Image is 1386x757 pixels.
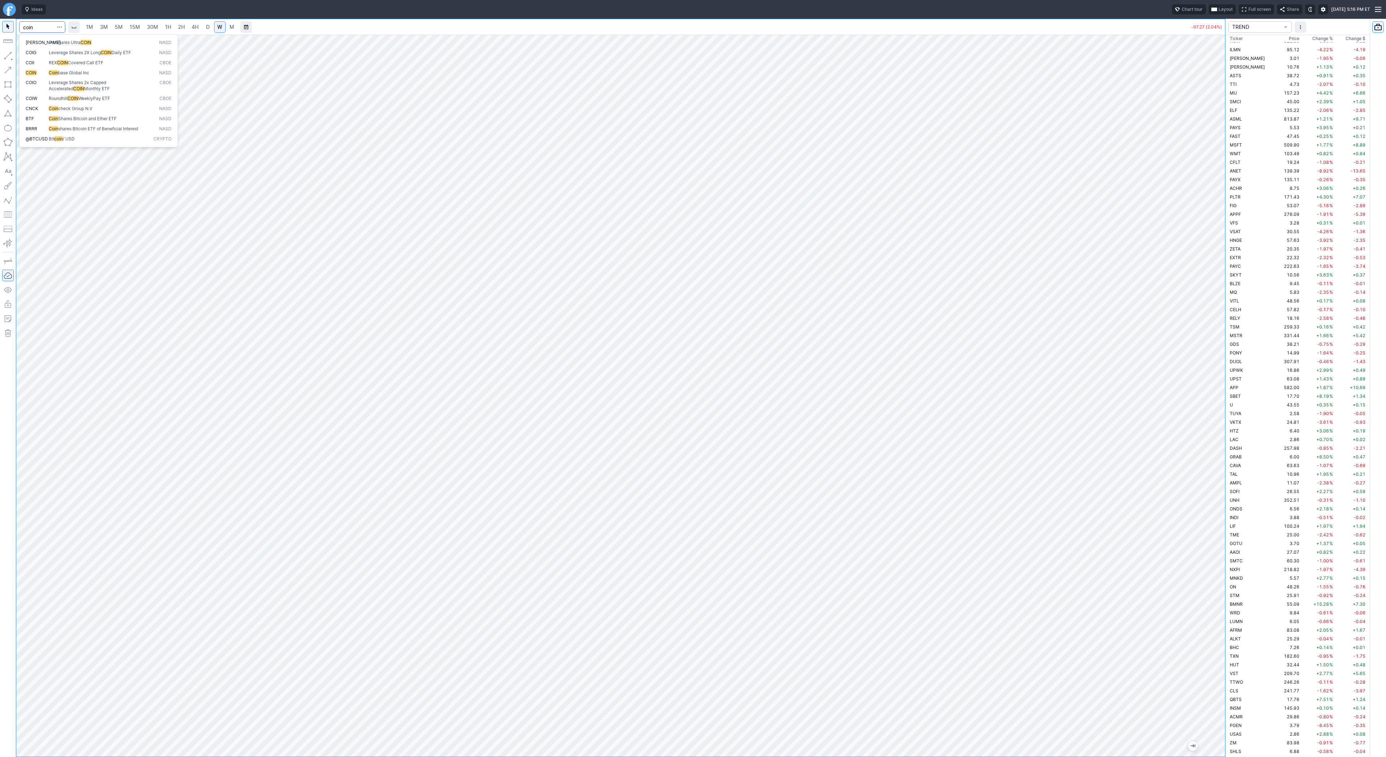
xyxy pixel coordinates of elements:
[1329,56,1333,61] span: %
[26,116,34,121] span: BTF
[153,136,171,142] span: Crypto
[1353,272,1365,278] span: +0.37
[2,284,14,296] button: Hide drawings
[2,194,14,206] button: Elliott waves
[2,35,14,47] button: Measure
[1230,116,1242,122] span: ASML
[1274,114,1301,123] td: 813.87
[1274,88,1301,97] td: 157.23
[19,34,178,147] div: Search
[159,106,171,112] span: NASD
[1230,56,1265,61] span: [PERSON_NAME]
[1317,56,1329,61] span: -1.95
[1329,272,1333,278] span: %
[31,6,43,13] span: Ideas
[1329,160,1333,165] span: %
[1372,21,1384,33] button: Portfolio watchlist
[1228,21,1292,33] button: portfolio-watchlist-select
[1317,290,1329,295] span: -2.35
[2,223,14,235] button: Position
[26,50,36,55] span: COIG
[2,21,14,32] button: Mouse
[175,21,188,33] a: 2H
[1354,281,1365,286] span: -0.01
[1316,272,1329,278] span: +3.63
[202,21,214,33] a: D
[1274,314,1301,322] td: 18.16
[192,24,199,30] span: 4H
[1274,123,1301,132] td: 5.53
[1329,82,1333,87] span: %
[49,106,58,111] span: Coin
[160,60,171,66] span: CBOE
[1230,151,1241,156] span: WMT
[1353,194,1365,200] span: +7.07
[49,80,106,91] span: Leverage Shares 2x Capped Accelerated
[206,24,210,30] span: D
[1274,244,1301,253] td: 20.35
[100,24,108,30] span: 3M
[1230,264,1241,269] span: PAYC
[49,40,80,45] span: ProShares Ultra
[160,96,171,102] span: CBOE
[1317,281,1329,286] span: -0.11
[1329,281,1333,286] span: %
[1354,82,1365,87] span: -0.10
[2,255,14,267] button: Drawing mode: Single
[1230,99,1241,104] span: SMCI
[83,21,96,33] a: 1M
[1230,212,1241,217] span: APPF
[1354,290,1365,295] span: -0.14
[1248,6,1271,13] span: Full screen
[1274,270,1301,279] td: 10.56
[1316,151,1329,156] span: +0.82
[26,80,36,85] span: COIO
[1329,255,1333,260] span: %
[1329,108,1333,113] span: %
[49,50,101,55] span: Leverage Shares 2X Long
[1230,220,1238,226] span: VFS
[2,327,14,339] button: Remove all autosaved drawings
[2,313,14,325] button: Add note
[2,151,14,162] button: XABCD
[1274,279,1301,288] td: 9.45
[1274,236,1301,244] td: 57.63
[1316,116,1329,122] span: +1.21
[1230,281,1241,286] span: BLZE
[1316,194,1329,200] span: +4.30
[1230,134,1241,139] span: FAST
[19,21,65,33] input: Search
[58,116,117,121] span: Shares Bitcoin and Ether ETF
[1329,203,1333,208] span: %
[1329,333,1333,338] span: %
[1230,246,1241,252] span: ZETA
[1317,160,1329,165] span: -1.08
[1274,357,1301,366] td: 307.91
[1230,341,1239,347] span: GDS
[1329,90,1333,96] span: %
[1353,186,1365,191] span: +0.26
[144,21,161,33] a: 30M
[1317,229,1329,234] span: -4.26
[1317,168,1329,174] span: -8.92
[1277,4,1302,14] button: Share
[1219,6,1233,13] span: Layout
[1230,290,1237,295] span: MQ
[1354,316,1365,321] span: -0.48
[1354,212,1365,217] span: -5.39
[1274,80,1301,88] td: 4.73
[57,60,68,65] span: COIN
[1230,350,1242,356] span: PONY
[1354,238,1365,243] span: -2.35
[1274,305,1301,314] td: 57.82
[1317,177,1329,182] span: -0.26
[1274,166,1301,175] td: 139.39
[1188,741,1198,751] button: Jump to the most recent bar
[1274,54,1301,62] td: 3.01
[1353,142,1365,148] span: +8.89
[1353,64,1365,70] span: +0.12
[165,24,171,30] span: 1H
[1230,238,1242,243] span: HNGE
[49,70,58,75] span: Coin
[1317,307,1329,312] span: -0.17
